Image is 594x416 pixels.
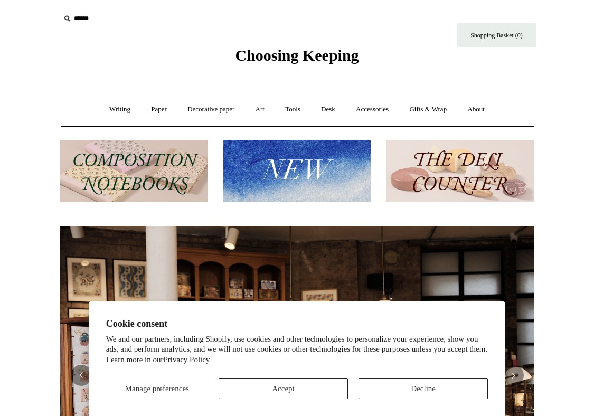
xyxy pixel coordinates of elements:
button: Accept [219,378,348,399]
img: New.jpg__PID:f73bdf93-380a-4a35-bcfe-7823039498e1 [223,140,371,203]
button: Manage preferences [106,378,208,399]
a: Tools [276,96,310,124]
button: Decline [359,378,488,399]
span: Manage preferences [125,384,189,393]
a: Decorative paper [178,96,244,124]
img: The Deli Counter [386,140,534,203]
a: Privacy Policy [163,355,210,364]
a: Gifts & Wrap [400,96,456,124]
a: Paper [142,96,176,124]
p: We and our partners, including Shopify, use cookies and other technologies to personalize your ex... [106,334,488,365]
a: Shopping Basket (0) [457,23,536,47]
button: Next [503,365,524,386]
h2: Cookie consent [106,318,488,329]
img: 202302 Composition ledgers.jpg__PID:69722ee6-fa44-49dd-a067-31375e5d54ec [60,140,208,203]
button: Previous [71,365,92,386]
a: Accessories [346,96,398,124]
span: Choosing Keeping [235,46,359,64]
a: About [458,96,494,124]
a: Choosing Keeping [235,55,359,62]
a: Writing [100,96,140,124]
a: Desk [312,96,345,124]
a: Art [246,96,274,124]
